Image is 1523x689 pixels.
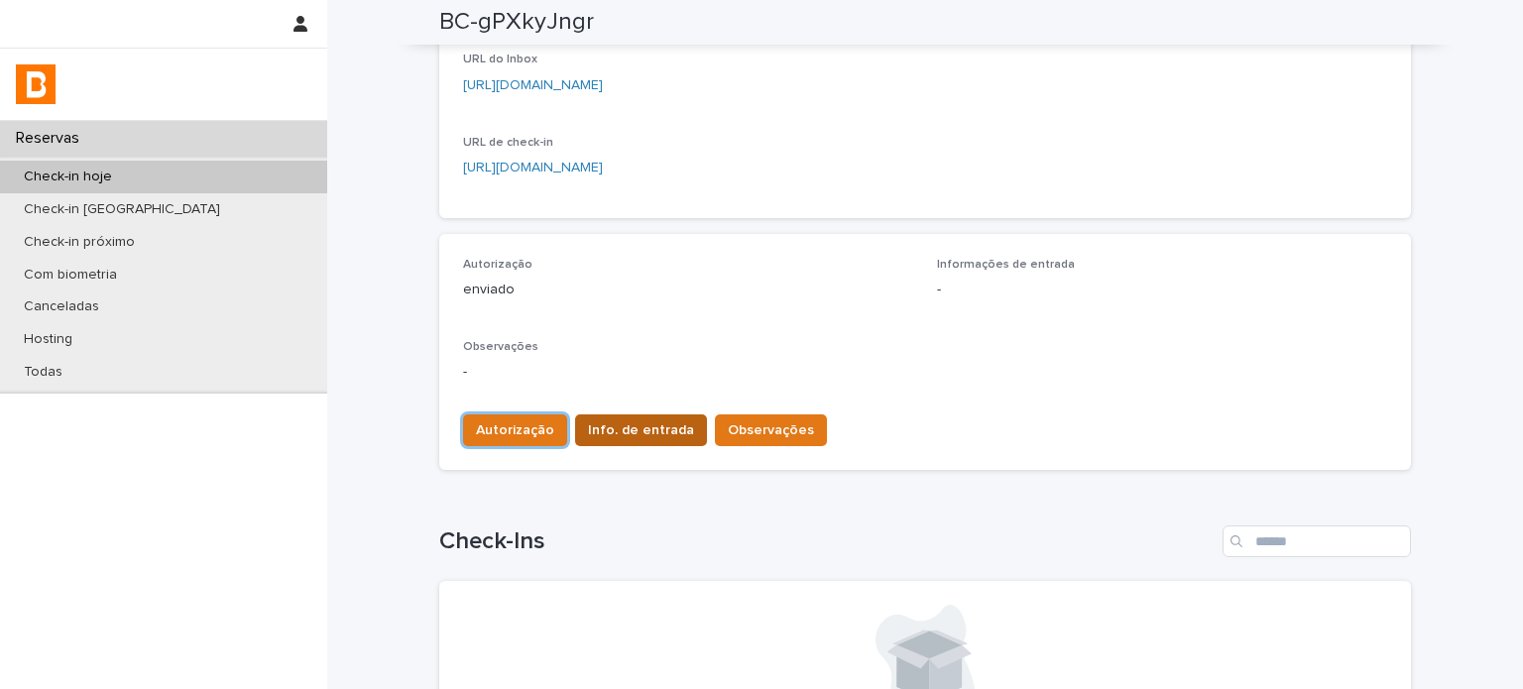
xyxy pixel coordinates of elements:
span: Observações [728,420,814,440]
span: URL de check-in [463,137,553,149]
span: Info. de entrada [588,420,694,440]
p: Check-in [GEOGRAPHIC_DATA] [8,201,236,218]
img: zVaNuJHRTjyIjT5M9Xd5 [16,64,56,104]
p: - [463,362,1387,383]
h1: Check-Ins [439,527,1215,556]
span: URL do Inbox [463,54,537,65]
p: - [937,280,1387,300]
span: Observações [463,341,538,353]
h2: BC-gPXkyJngr [439,8,594,37]
p: Check-in próximo [8,234,151,251]
button: Observações [715,414,827,446]
span: Informações de entrada [937,259,1075,271]
a: [URL][DOMAIN_NAME] [463,78,603,92]
p: Hosting [8,331,88,348]
p: Com biometria [8,267,133,284]
a: [URL][DOMAIN_NAME] [463,161,603,174]
span: Autorização [476,420,554,440]
p: Reservas [8,129,95,148]
p: Todas [8,364,78,381]
span: Autorização [463,259,532,271]
input: Search [1223,525,1411,557]
button: Autorização [463,414,567,446]
p: Canceladas [8,298,115,315]
p: Check-in hoje [8,169,128,185]
button: Info. de entrada [575,414,707,446]
p: enviado [463,280,913,300]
